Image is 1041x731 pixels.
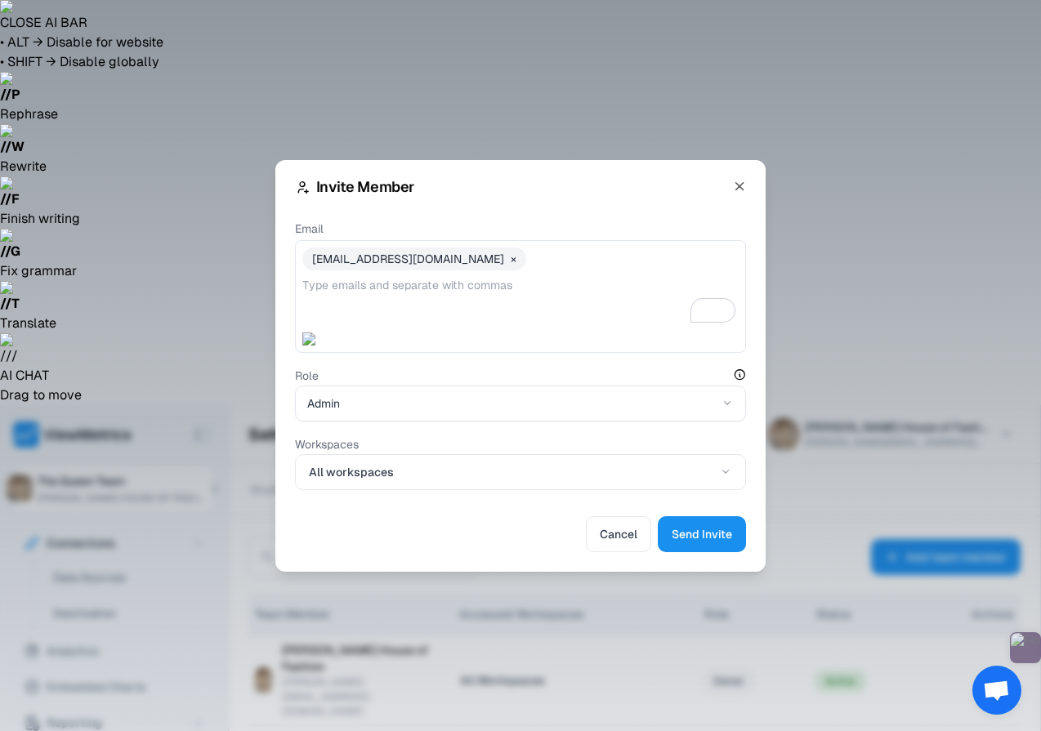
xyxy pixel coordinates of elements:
button: Cancel [586,516,651,552]
span: Send Invite [672,524,732,544]
button: Send Invite [658,516,746,552]
span: Cancel [600,524,637,544]
span: All workspaces [309,464,394,480]
label: Workspaces [295,437,359,452]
